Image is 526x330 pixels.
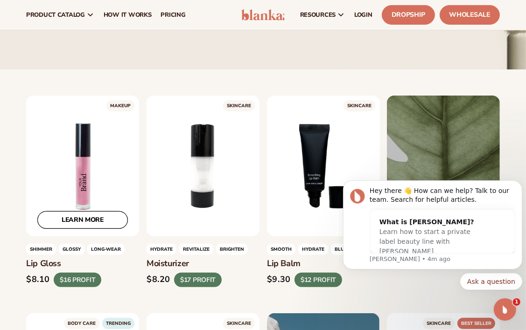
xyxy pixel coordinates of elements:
span: pricing [161,11,185,19]
a: Wholesale [440,5,500,25]
span: product catalog [26,11,85,19]
div: $12 PROFIT [295,273,342,287]
span: LONG-WEAR [87,244,125,255]
span: 1 [513,298,520,306]
span: How It Works [104,11,152,19]
div: $17 PROFIT [174,273,222,287]
span: HYDRATE [298,244,328,255]
span: Shimmer [26,244,56,255]
span: resources [300,11,336,19]
span: REVITALIZE [179,244,213,255]
a: LEARN MORE [37,212,128,229]
span: LOGIN [354,11,372,19]
span: SMOOTH [267,244,295,255]
h3: Lip Gloss [26,259,139,269]
img: logo [241,9,285,21]
span: HYDRATE [147,244,176,255]
h3: Lip Balm [267,259,380,269]
div: $16 PROFIT [54,273,101,287]
iframe: Intercom notifications message [339,169,526,325]
div: $8.10 [26,275,50,285]
span: BLUR [331,244,351,255]
iframe: Intercom live chat [494,298,516,321]
span: BRIGHTEN [216,244,248,255]
span: GLOSSY [59,244,84,255]
h3: Moisturizer [147,259,259,269]
a: Dropship [382,5,435,25]
div: $9.30 [267,275,291,285]
div: $8.20 [147,275,170,285]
